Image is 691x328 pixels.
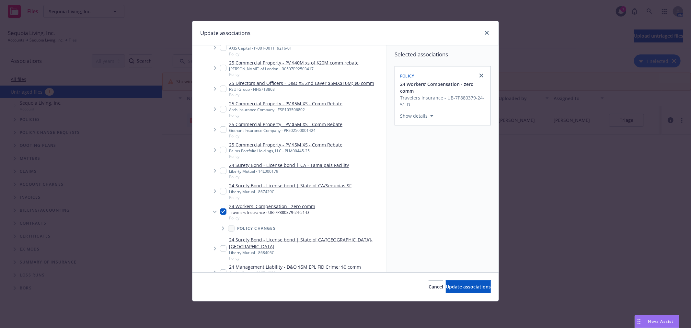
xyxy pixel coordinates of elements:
span: Policy [229,154,342,159]
div: Liberty Mutual - 867429C [229,189,351,194]
button: Update associations [446,280,491,293]
a: 24 Management Liability - D&O $5M EPL FID Crime; $0 comm [229,264,361,270]
span: Travelers Insurance - UB-7P880379-24-51-D [400,94,487,108]
span: Policy [229,51,342,57]
div: AXIS Capital - P-001-001119216-01 [229,45,342,51]
a: 24 Surety Bond - License bond | State of CA/[GEOGRAPHIC_DATA]-[GEOGRAPHIC_DATA] [229,236,384,250]
a: 24 Surety Bond - License bond | CA - Tamalpais Facility [229,162,349,169]
div: Chubb Group - 8167-4988 [229,270,361,276]
div: Liberty Mutual - 14L000179 [229,169,349,174]
span: Policy [229,112,342,118]
div: Travelers Insurance - UB-7P880379-24-51-D [229,210,315,215]
div: Gotham Insurance Company - PR202500001424 [229,128,342,133]
button: 24 Workers' Compensation - zero comm [400,81,487,94]
a: 25 Directors and Officers - D&O XS 2nd Layer $5MX$10M; $0 comm [229,80,374,87]
span: Update associations [446,284,491,290]
span: Policy changes [237,227,276,230]
button: Show details [397,112,436,120]
a: close [483,29,491,37]
a: 25 Commercial Property - PV $5M XS - Comm Rebate [229,121,342,128]
span: Policy [229,215,315,221]
a: 25 Commercial Property - PV $5M XS - Comm Rebate [229,141,342,148]
span: Policy [229,255,384,261]
span: Selected associations [395,51,491,58]
span: Policy [229,92,374,98]
div: Arch Insurance Company - ESP103506802 [229,107,342,112]
a: 25 Commercial Property - PV $5M XS - Comm Rebate [229,100,342,107]
a: close [478,72,485,79]
div: Liberty Mutual - 868405C [229,250,384,255]
button: Nova Assist [635,315,679,328]
a: 25 Commercial Property - PV $40M xs of $20M comm rebate [229,59,359,66]
a: 24 Workers' Compensation - zero comm [229,203,315,210]
span: Policy [229,133,342,139]
span: Cancel [429,284,443,290]
h1: Update associations [200,29,250,37]
button: Cancel [429,280,443,293]
a: 24 Surety Bond - License bond | State of CA/Sequoias SF [229,182,351,189]
div: [PERSON_NAME] of London - B0507PP2503417 [229,66,359,72]
div: Drag to move [635,315,643,328]
span: Policy [229,195,351,200]
div: RSUI Group - NHS713868 [229,87,374,92]
div: Palms Portfolio Holdings, LLC - PLM00445-25 [229,148,342,154]
span: Nova Assist [648,319,674,324]
span: Policy [400,73,414,79]
span: Policy [229,174,349,180]
span: Policy [229,72,359,77]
